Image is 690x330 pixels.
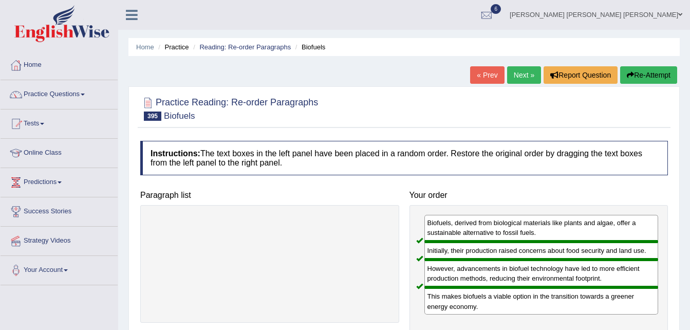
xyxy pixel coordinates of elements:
a: Home [1,51,118,77]
a: Success Stories [1,197,118,223]
a: Predictions [1,168,118,194]
button: Re-Attempt [620,66,677,84]
a: Next » [507,66,541,84]
div: Initially, their production raised concerns about food security and land use. [424,242,659,260]
div: However, advancements in biofuel technology have led to more efficient production methods, reduci... [424,260,659,287]
a: Reading: Re-order Paragraphs [199,43,291,51]
a: Strategy Videos [1,227,118,252]
h4: Your order [409,191,668,200]
h4: The text boxes in the left panel have been placed in a random order. Restore the original order b... [140,141,668,175]
h4: Paragraph list [140,191,399,200]
li: Biofuels [293,42,325,52]
div: This makes biofuels a viable option in the transition towards a greener energy economy. [424,287,659,314]
span: 6 [491,4,501,14]
a: Practice Questions [1,80,118,106]
span: 395 [144,112,161,121]
b: Instructions: [151,149,200,158]
div: Biofuels, derived from biological materials like plants and algae, offer a sustainable alternativ... [424,215,659,242]
button: Report Question [544,66,618,84]
h2: Practice Reading: Re-order Paragraphs [140,95,318,121]
small: Biofuels [164,111,195,121]
a: Tests [1,109,118,135]
a: « Prev [470,66,504,84]
li: Practice [156,42,189,52]
a: Your Account [1,256,118,282]
a: Home [136,43,154,51]
a: Online Class [1,139,118,164]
